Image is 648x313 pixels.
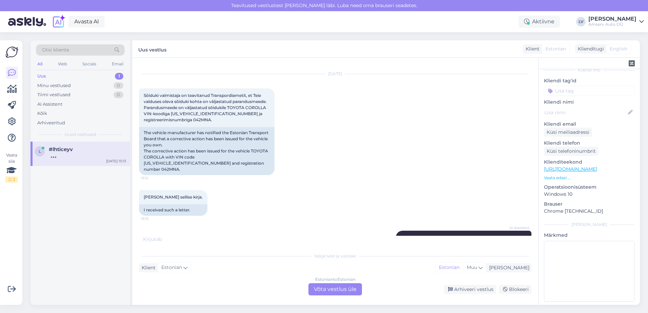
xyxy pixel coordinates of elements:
[141,216,166,221] span: 15:13
[37,120,65,126] div: Arhiveeritud
[37,91,70,98] div: Tiimi vestlused
[544,222,634,228] div: [PERSON_NAME]
[163,236,164,242] span: .
[141,175,166,181] span: 15:12
[544,175,634,181] p: Vaata edasi ...
[114,82,123,89] div: 0
[486,264,529,271] div: [PERSON_NAME]
[139,253,531,259] div: Valige keel ja vastake
[576,17,586,26] div: LV
[162,236,163,242] span: .
[544,67,634,73] div: Kliendi info
[544,86,634,96] input: Lisa tag
[65,131,96,138] span: Uued vestlused
[629,60,635,66] img: zendesk
[544,232,634,239] p: Märkmed
[5,46,18,59] img: Askly Logo
[161,264,182,271] span: Estonian
[544,201,634,208] p: Brauser
[138,44,166,54] label: Uus vestlus
[544,128,592,137] div: Küsi meiliaadressi
[544,140,634,147] p: Kliendi telefon
[57,60,68,68] div: Web
[139,127,275,175] div: The vehicle manufacturer has notified the Estonian Transport Board that a corrective action has b...
[588,22,636,27] div: Amserv Auto OÜ
[144,93,267,122] span: Sõiduki valmistaja on teavitanud Transpordiametit, et Teie valduses oleva sõiduki kohta on väljas...
[52,15,66,29] img: explore-ai
[49,146,73,152] span: #lhticeyv
[499,285,531,294] div: Blokeeri
[110,60,125,68] div: Email
[106,159,126,164] div: [DATE] 15:13
[139,204,207,216] div: I received such a letter.
[37,110,47,117] div: Kõik
[544,77,634,84] p: Kliendi tag'id
[139,71,531,77] div: [DATE]
[444,285,496,294] div: Arhiveeri vestlus
[544,184,634,191] p: Operatsioonisüsteem
[37,73,46,80] div: Uus
[139,264,156,271] div: Klient
[402,235,528,271] span: Saan aru, et olete saanud [PERSON_NAME] parandusmeetme kohta. Kuna tegemist on spetsiifilise juht...
[308,283,362,295] div: Võta vestlus üle
[544,191,634,198] p: Windows 10
[5,176,18,183] div: 2 / 3
[588,16,636,22] div: [PERSON_NAME]
[315,276,356,283] div: Estonian to Estonian
[37,82,71,89] div: Minu vestlused
[114,91,123,98] div: 0
[544,166,597,172] a: [URL][DOMAIN_NAME]
[115,73,123,80] div: 1
[544,147,599,156] div: Küsi telefoninumbrit
[5,152,18,183] div: Vaata siia
[523,45,540,53] div: Klient
[610,45,627,53] span: English
[42,46,69,54] span: Otsi kliente
[139,236,531,243] div: Kirjutab
[544,208,634,215] p: Chrome [TECHNICAL_ID]
[575,45,604,53] div: Klienditugi
[519,16,560,28] div: Aktiivne
[39,149,41,154] span: l
[144,194,203,200] span: [PERSON_NAME] sellise kirja.
[544,99,634,106] p: Kliendi nimi
[544,159,634,166] p: Klienditeekond
[81,60,98,68] div: Socials
[68,16,105,27] a: Avasta AI
[36,60,44,68] div: All
[588,16,644,27] a: [PERSON_NAME]Amserv Auto OÜ
[436,263,463,273] div: Estonian
[545,45,566,53] span: Estonian
[544,109,627,116] input: Lisa nimi
[37,101,62,108] div: AI Assistent
[544,121,634,128] p: Kliendi email
[504,225,529,230] span: AI Assistent
[467,264,477,270] span: Muu
[164,236,165,242] span: .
